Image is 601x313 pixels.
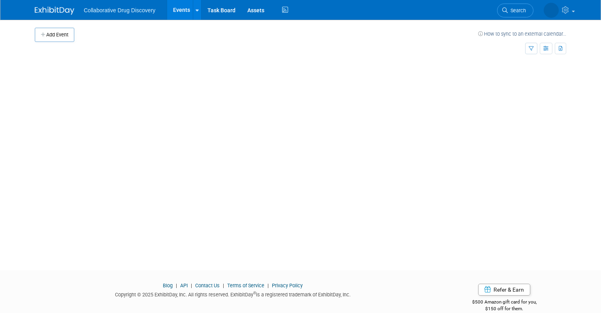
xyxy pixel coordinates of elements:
[497,4,533,17] a: Search
[266,283,271,288] span: |
[442,305,566,312] div: $150 off for them.
[180,283,188,288] a: API
[84,7,155,13] span: Collaborative Drug Discovery
[272,283,303,288] a: Privacy Policy
[478,284,530,296] a: Refer & Earn
[195,283,220,288] a: Contact Us
[35,289,430,298] div: Copyright © 2025 ExhibitDay, Inc. All rights reserved. ExhibitDay is a registered trademark of Ex...
[227,283,264,288] a: Terms of Service
[35,28,74,42] button: Add Event
[189,283,194,288] span: |
[442,294,566,312] div: $500 Amazon gift card for you,
[253,291,256,295] sup: ®
[174,283,179,288] span: |
[478,31,566,37] a: How to sync to an external calendar...
[163,283,173,288] a: Blog
[544,3,559,18] img: Salima Ismayilova
[221,283,226,288] span: |
[35,7,74,15] img: ExhibitDay
[508,8,526,13] span: Search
